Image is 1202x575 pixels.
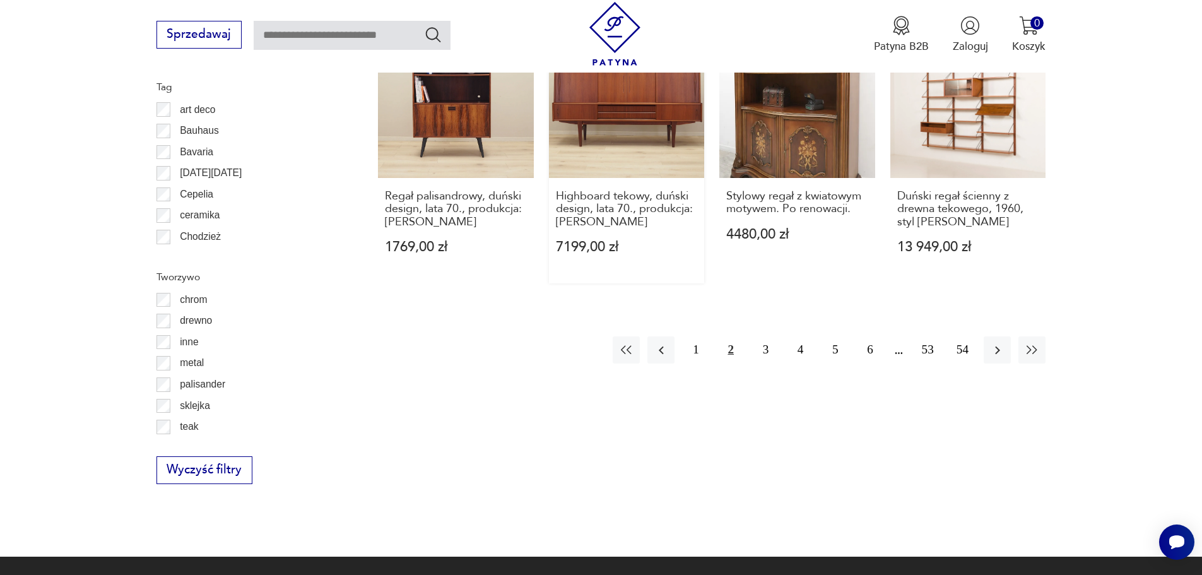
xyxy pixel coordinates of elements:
button: 5 [822,336,849,364]
button: 1 [682,336,709,364]
button: 0Koszyk [1012,16,1046,54]
p: Chodzież [180,228,221,245]
p: 13 949,00 zł [897,240,1039,254]
button: Patyna B2B [874,16,929,54]
p: tworzywo sztuczne [180,440,262,456]
p: metal [180,355,204,371]
img: Ikona koszyka [1019,16,1039,35]
p: 7199,00 zł [556,240,698,254]
button: 54 [949,336,976,364]
p: Tworzywo [156,269,342,285]
p: chrom [180,292,207,308]
p: inne [180,334,198,350]
p: Bavaria [180,144,213,160]
p: [DATE][DATE] [180,165,242,181]
button: 3 [752,336,779,364]
p: sklejka [180,398,210,414]
p: drewno [180,312,212,329]
p: art deco [180,102,215,118]
button: Szukaj [424,25,442,44]
p: Koszyk [1012,39,1046,54]
p: ceramika [180,207,220,223]
img: Ikona medalu [892,16,911,35]
p: Bauhaus [180,122,219,139]
button: 4 [787,336,814,364]
h3: Duński regał ścienny z drewna tekowego, 1960, styl [PERSON_NAME] [897,190,1039,228]
p: 4480,00 zł [726,228,868,241]
button: Zaloguj [953,16,988,54]
p: teak [180,418,198,435]
img: Patyna - sklep z meblami i dekoracjami vintage [583,2,647,66]
button: 53 [914,336,941,364]
iframe: Smartsupp widget button [1159,525,1194,560]
p: Tag [156,79,342,95]
div: 0 [1030,16,1044,30]
button: 6 [856,336,883,364]
img: Ikonka użytkownika [960,16,980,35]
p: Patyna B2B [874,39,929,54]
p: 1769,00 zł [385,240,527,254]
a: Duński regał ścienny z drewna tekowego, 1960, styl Poul CadoviusDuński regał ścienny z drewna tek... [890,22,1046,283]
a: Ikona medaluPatyna B2B [874,16,929,54]
button: Sprzedawaj [156,21,242,49]
h3: Highboard tekowy, duński design, lata 70., produkcja: [PERSON_NAME] [556,190,698,228]
a: Sprzedawaj [156,30,242,40]
h3: Stylowy regał z kwiatowym motywem. Po renowacji. [726,190,868,216]
a: Highboard tekowy, duński design, lata 70., produkcja: DaniaHighboard tekowy, duński design, lata ... [549,22,705,283]
button: 2 [717,336,745,364]
p: palisander [180,376,225,393]
h3: Regał palisandrowy, duński design, lata 70., produkcja: [PERSON_NAME] [385,190,527,228]
p: Ćmielów [180,250,218,266]
a: Stylowy regał z kwiatowym motywem. Po renowacji.Stylowy regał z kwiatowym motywem. Po renowacji.4... [719,22,875,283]
p: Zaloguj [953,39,988,54]
a: Regał palisandrowy, duński design, lata 70., produkcja: DaniaRegał palisandrowy, duński design, l... [378,22,534,283]
button: Wyczyść filtry [156,456,252,484]
p: Cepelia [180,186,213,203]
